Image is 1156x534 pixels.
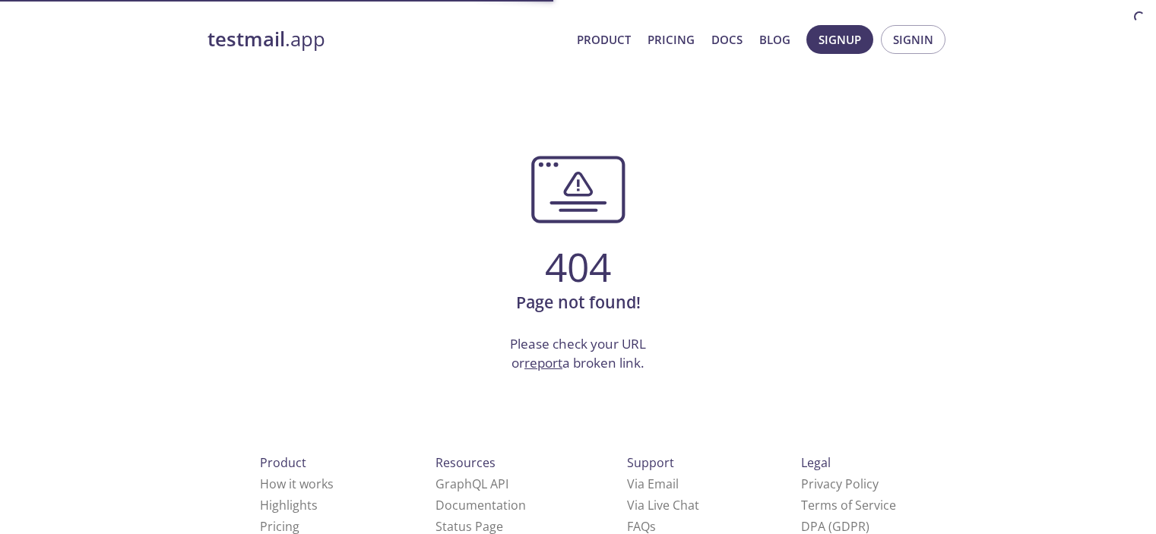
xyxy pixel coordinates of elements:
span: Resources [435,454,496,471]
a: GraphQL API [435,476,508,492]
a: Privacy Policy [801,476,879,492]
span: Signin [893,30,933,49]
span: Product [260,454,306,471]
span: Legal [801,454,831,471]
h6: Page not found! [207,289,949,315]
a: Blog [759,30,790,49]
a: testmail.app [207,27,565,52]
a: report [524,354,562,371]
a: How it works [260,476,334,492]
span: Support [627,454,674,471]
strong: testmail [207,26,285,52]
button: Signin [881,25,945,54]
button: Signup [806,25,873,54]
a: Via Email [627,476,679,492]
h3: 404 [207,244,949,289]
a: Product [577,30,631,49]
a: Via Live Chat [627,497,699,513]
a: Pricing [648,30,695,49]
a: Terms of Service [801,497,896,513]
a: Highlights [260,497,318,513]
a: Documentation [435,497,526,513]
a: Docs [711,30,743,49]
span: Signup [819,30,861,49]
p: Please check your URL or a broken link. [207,334,949,373]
